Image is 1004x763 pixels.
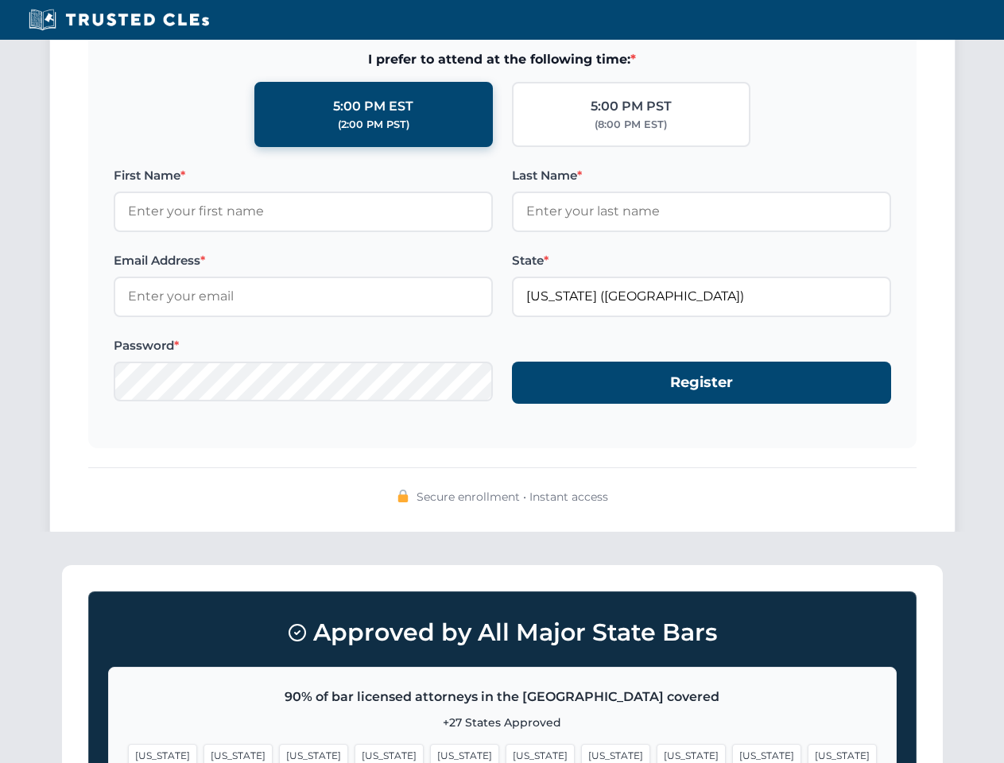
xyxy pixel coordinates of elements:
[114,49,891,70] span: I prefer to attend at the following time:
[24,8,214,32] img: Trusted CLEs
[417,488,608,505] span: Secure enrollment • Instant access
[595,117,667,133] div: (8:00 PM EST)
[512,192,891,231] input: Enter your last name
[512,277,891,316] input: Florida (FL)
[108,611,897,654] h3: Approved by All Major State Bars
[114,251,493,270] label: Email Address
[128,687,877,707] p: 90% of bar licensed attorneys in the [GEOGRAPHIC_DATA] covered
[512,251,891,270] label: State
[333,96,413,117] div: 5:00 PM EST
[512,166,891,185] label: Last Name
[114,336,493,355] label: Password
[114,166,493,185] label: First Name
[591,96,672,117] div: 5:00 PM PST
[114,192,493,231] input: Enter your first name
[338,117,409,133] div: (2:00 PM PST)
[128,714,877,731] p: +27 States Approved
[512,362,891,404] button: Register
[397,490,409,502] img: 🔒
[114,277,493,316] input: Enter your email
